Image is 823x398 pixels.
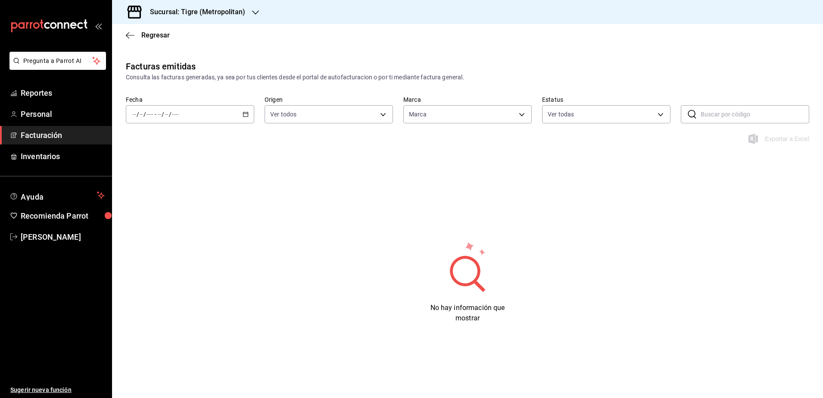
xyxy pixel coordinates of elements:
span: Reportes [21,87,105,99]
span: / [137,111,139,118]
span: Ver todas [548,110,574,119]
span: / [162,111,164,118]
input: -- [165,111,169,118]
label: Fecha [126,97,254,103]
span: Sugerir nueva función [10,385,105,395]
div: Facturas emitidas [126,60,196,73]
label: Origen [265,97,393,103]
span: - [155,111,156,118]
input: -- [139,111,143,118]
input: -- [157,111,162,118]
button: Regresar [126,31,170,39]
span: No hay información que mostrar [430,304,505,322]
span: [PERSON_NAME] [21,231,105,243]
h3: Sucursal: Tigre (Metropolitan) [143,7,245,17]
span: Ver todos [270,110,296,119]
button: Pregunta a Parrot AI [9,52,106,70]
span: Regresar [141,31,170,39]
span: Marca [409,110,427,119]
div: Consulta las facturas generadas, ya sea por tus clientes desde el portal de autofacturacion o por... [126,73,809,82]
span: Facturación [21,129,105,141]
span: Pregunta a Parrot AI [23,56,93,66]
span: Ayuda [21,190,94,201]
label: Estatus [542,97,670,103]
input: ---- [171,111,179,118]
span: Recomienda Parrot [21,210,105,222]
input: Buscar por código [701,106,809,123]
input: ---- [146,111,154,118]
span: / [169,111,171,118]
span: / [143,111,146,118]
a: Pregunta a Parrot AI [6,63,106,72]
span: Inventarios [21,150,105,162]
label: Marca [403,97,532,103]
button: open_drawer_menu [95,22,102,29]
input: -- [132,111,137,118]
span: Personal [21,108,105,120]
